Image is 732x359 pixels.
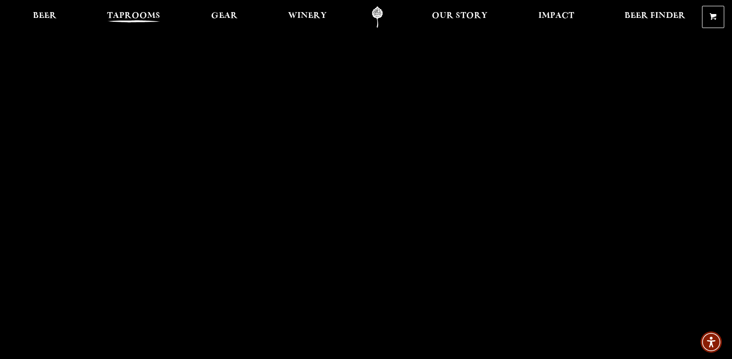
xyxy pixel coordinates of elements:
span: Our Story [432,12,488,20]
a: Our Story [426,6,494,28]
div: Accessibility Menu [701,331,722,353]
a: Beer [27,6,63,28]
span: Winery [288,12,327,20]
a: Impact [532,6,580,28]
a: Winery [282,6,333,28]
a: Beer Finder [618,6,692,28]
a: Taprooms [101,6,167,28]
span: Beer [33,12,57,20]
a: Odell Home [359,6,396,28]
span: Taprooms [107,12,160,20]
span: Gear [211,12,238,20]
span: Impact [538,12,574,20]
a: Gear [205,6,244,28]
span: Beer Finder [625,12,686,20]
